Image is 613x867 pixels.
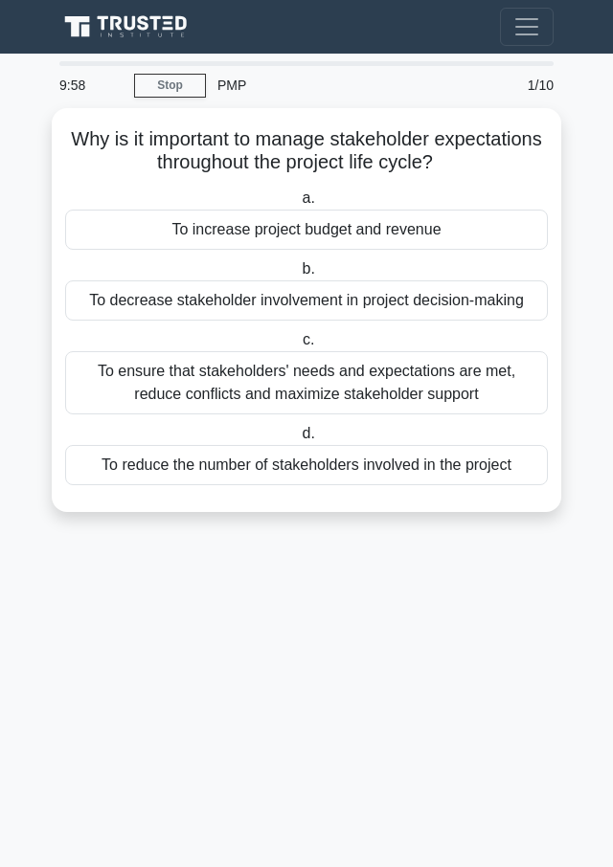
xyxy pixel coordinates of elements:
[500,8,554,46] button: Toggle navigation
[303,425,315,441] span: d.
[134,74,206,98] a: Stop
[48,66,134,104] div: 9:58
[65,351,548,414] div: To ensure that stakeholders' needs and expectations are met, reduce conflicts and maximize stakeh...
[65,445,548,485] div: To reduce the number of stakeholders involved in the project
[63,127,550,175] h5: Why is it important to manage stakeholder expectations throughout the project life cycle?
[65,280,548,321] div: To decrease stakeholder involvement in project decision-making
[65,210,548,250] div: To increase project budget and revenue
[303,260,315,277] span: b.
[303,331,314,347] span: c.
[206,66,479,104] div: PMP
[479,66,565,104] div: 1/10
[303,189,315,206] span: a.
